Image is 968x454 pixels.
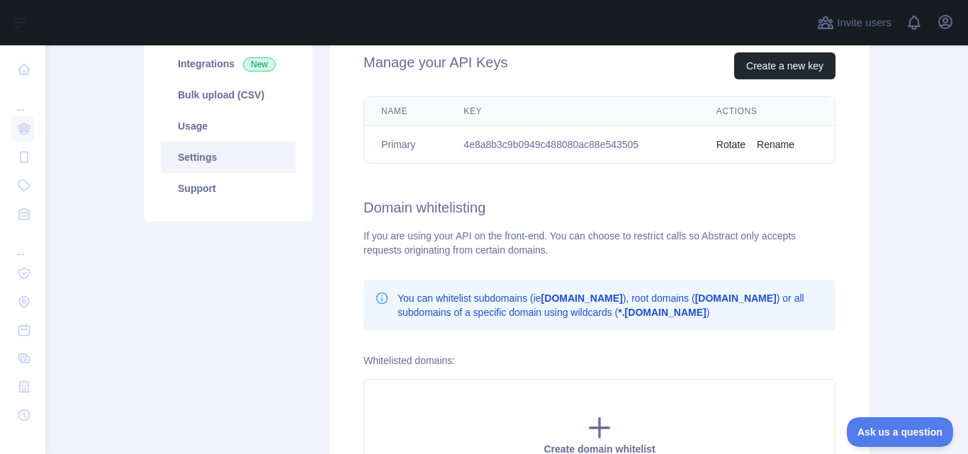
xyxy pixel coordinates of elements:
label: Whitelisted domains: [364,355,455,366]
button: Rename [757,137,794,152]
span: Invite users [837,15,891,31]
div: ... [11,229,34,258]
a: Integrations New [161,48,296,79]
b: [DOMAIN_NAME] [695,293,777,304]
b: [DOMAIN_NAME] [541,293,623,304]
h2: Domain whitelisting [364,198,835,217]
h2: Manage your API Keys [364,52,507,79]
a: Bulk upload (CSV) [161,79,296,110]
button: Rotate [716,137,745,152]
b: *.[DOMAIN_NAME] [618,307,706,318]
div: If you are using your API on the front-end. You can choose to restrict calls so Abstract only acc... [364,229,835,257]
th: Actions [699,97,835,126]
button: Invite users [814,11,894,34]
th: Name [364,97,446,126]
td: 4e8a8b3c9b0949c488080ac88e543505 [446,126,699,164]
span: New [243,57,276,72]
a: Support [161,173,296,204]
div: ... [11,85,34,113]
a: Usage [161,110,296,142]
p: You can whitelist subdomains (ie ), root domains ( ) or all subdomains of a specific domain using... [398,291,824,319]
td: Primary [364,126,446,164]
button: Create a new key [734,52,835,79]
a: Settings [161,142,296,173]
th: Key [446,97,699,126]
iframe: Toggle Customer Support [847,417,954,447]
